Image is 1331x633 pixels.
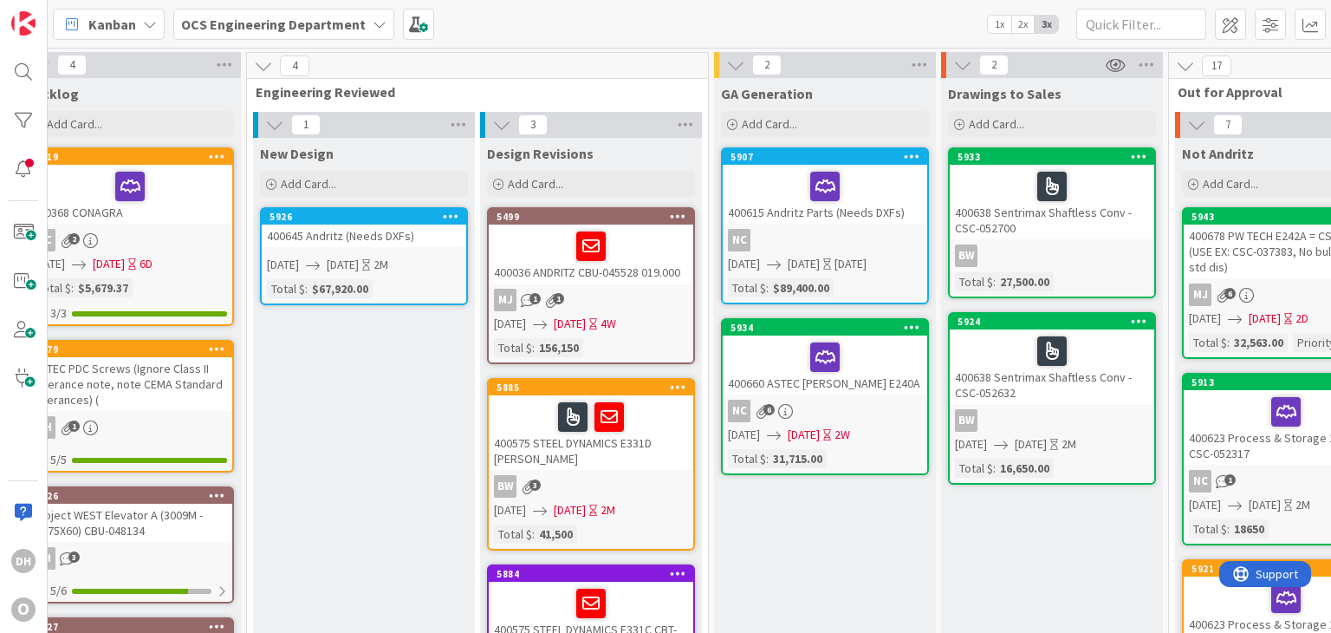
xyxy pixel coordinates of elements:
[50,582,67,600] span: 5/6
[723,165,927,224] div: 400615 Andritz Parts (Needs DXFs)
[140,255,153,273] div: 6D
[327,256,359,274] span: [DATE]
[723,320,927,336] div: 5934
[1224,288,1236,299] span: 6
[36,490,232,502] div: 5626
[36,621,232,633] div: 5627
[1189,470,1211,493] div: NC
[181,16,366,33] b: OCS Engineering Department
[979,55,1009,75] span: 2
[752,55,782,75] span: 2
[497,211,693,223] div: 5499
[11,549,36,573] div: DH
[1189,333,1227,352] div: Total $
[262,209,466,247] div: 5926400645 Andritz (Needs DXFs)
[497,568,693,580] div: 5884
[728,400,750,422] div: NC
[1202,55,1231,76] span: 17
[494,501,526,519] span: [DATE]
[1224,474,1236,486] span: 1
[28,488,232,504] div: 5626
[950,165,1154,239] div: 400638 Sentrimax Shaftless Conv - CSC-052700
[26,85,79,102] span: Backlog
[1189,496,1221,514] span: [DATE]
[489,225,693,284] div: 400036 ANDRITZ CBU-045528 019.000
[1249,310,1281,328] span: [DATE]
[71,278,74,297] span: :
[518,114,548,135] span: 3
[721,85,813,102] span: GA Generation
[489,395,693,470] div: 400575 STEEL DYNAMICS E331D [PERSON_NAME]
[834,255,867,273] div: [DATE]
[489,380,693,395] div: 5885
[267,279,305,298] div: Total $
[88,14,136,35] span: Kanban
[950,245,1154,267] div: BW
[28,504,232,542] div: Project WEST Elevator A (3009M - 30.75X60) CBU-048134
[28,149,232,224] div: 5719400368 CONAGRA
[1189,519,1227,538] div: Total $
[74,278,133,297] div: $5,679.37
[766,449,769,468] span: :
[494,338,532,357] div: Total $
[497,382,693,394] div: 5885
[1203,176,1258,192] span: Add Card...
[36,3,79,23] span: Support
[489,380,693,470] div: 5885400575 STEEL DYNAMICS E331D [PERSON_NAME]
[535,338,583,357] div: 156,150
[950,314,1154,404] div: 5924400638 Sentrimax Shaftless Conv - CSC-052632
[305,279,308,298] span: :
[723,149,927,224] div: 5907400615 Andritz Parts (Needs DXFs)
[373,256,388,274] div: 2M
[958,316,1154,328] div: 5924
[788,255,820,273] span: [DATE]
[1295,310,1308,328] div: 2D
[529,480,541,491] span: 3
[494,315,526,333] span: [DATE]
[1011,16,1035,33] span: 2x
[1189,284,1211,306] div: MJ
[996,459,1054,478] div: 16,650.00
[489,566,693,582] div: 5884
[494,525,532,544] div: Total $
[529,293,541,304] span: 1
[950,149,1154,239] div: 5933400638 Sentrimax Shaftless Conv - CSC-052700
[728,278,766,297] div: Total $
[1189,310,1221,328] span: [DATE]
[11,597,36,622] div: O
[36,343,232,356] div: 5779
[1062,435,1076,454] div: 2M
[487,145,594,162] span: Design Revisions
[969,116,1024,132] span: Add Card...
[554,501,586,519] span: [DATE]
[728,426,760,444] span: [DATE]
[494,289,516,311] div: MJ
[260,145,334,162] span: New Design
[1230,333,1288,352] div: 32,563.00
[508,176,563,192] span: Add Card...
[1227,333,1230,352] span: :
[535,525,577,544] div: 41,500
[728,229,750,251] div: NC
[256,83,686,101] span: Engineering Reviewed
[601,315,616,333] div: 4W
[489,475,693,498] div: BW
[1182,145,1254,162] span: Not Andritz
[28,416,232,439] div: DH
[723,229,927,251] div: NC
[788,426,820,444] span: [DATE]
[262,225,466,247] div: 400645 Andritz (Needs DXFs)
[1076,9,1206,40] input: Quick Filter...
[723,320,927,395] div: 5934400660 ASTEC [PERSON_NAME] E240A
[1213,114,1243,135] span: 7
[723,336,927,395] div: 400660 ASTEC [PERSON_NAME] E240A
[489,209,693,225] div: 5499
[532,525,535,544] span: :
[728,449,766,468] div: Total $
[28,149,232,165] div: 5719
[742,116,797,132] span: Add Card...
[28,342,232,357] div: 5779
[33,278,71,297] div: Total $
[28,488,232,542] div: 5626Project WEST Elevator A (3009M - 30.75X60) CBU-048134
[1227,519,1230,538] span: :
